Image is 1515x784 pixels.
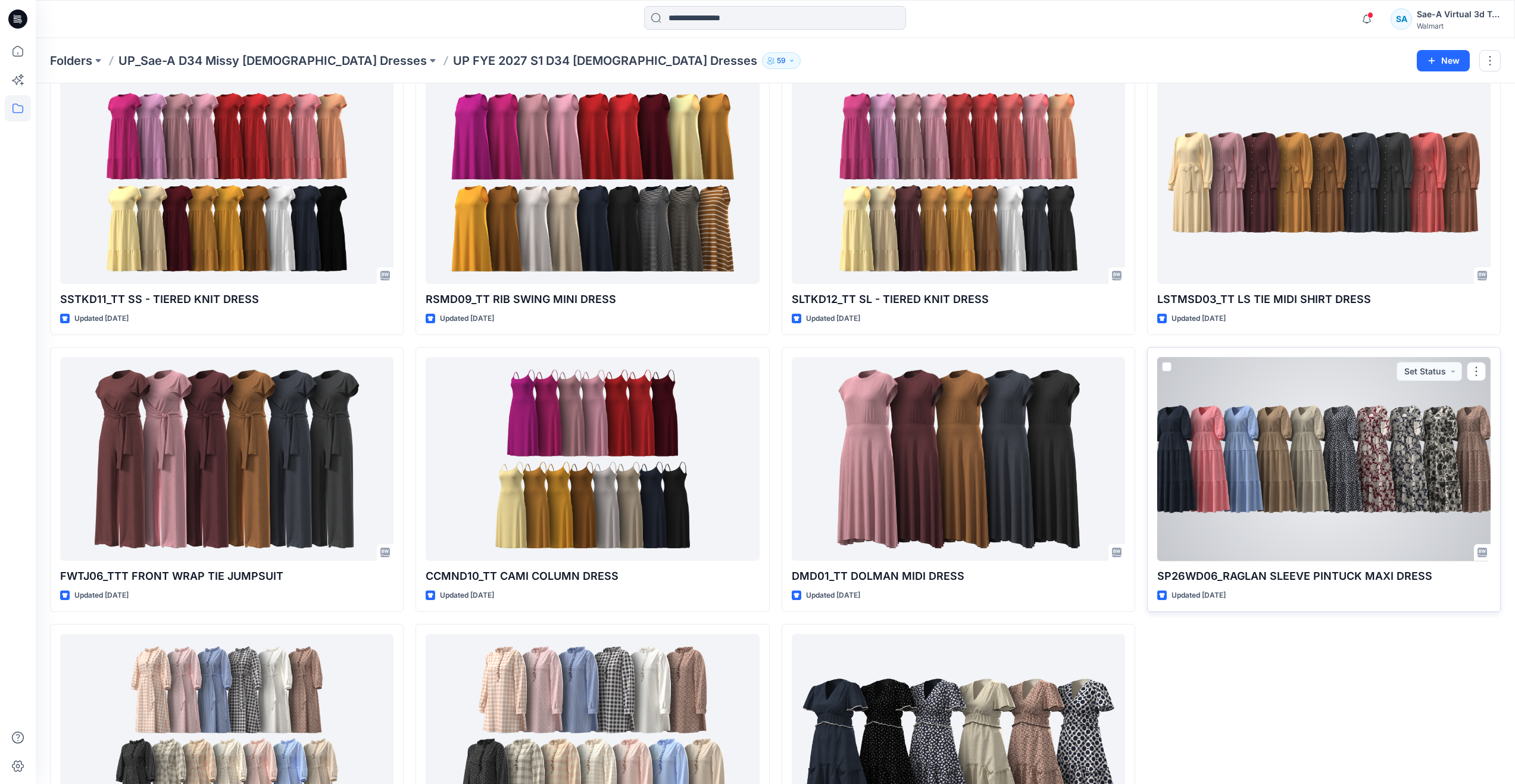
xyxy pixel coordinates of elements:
p: Updated [DATE] [806,313,860,325]
p: SSTKD11_TT SS - TIERED KNIT DRESS [60,291,393,308]
div: Walmart [1417,21,1500,30]
p: CCMND10_TT CAMI COLUMN DRESS [426,568,759,585]
p: 59 [777,54,786,67]
button: 59 [762,52,801,69]
p: SP26WD06_RAGLAN SLEEVE PINTUCK MAXI DRESS [1157,568,1491,585]
p: Updated [DATE] [1172,313,1226,325]
p: Updated [DATE] [440,313,494,325]
p: Updated [DATE] [806,589,860,602]
div: SA [1391,8,1412,30]
a: SLTKD12_TT SL - TIERED KNIT DRESS [792,80,1125,284]
a: SSTKD11_TT SS - TIERED KNIT DRESS [60,80,393,284]
p: RSMD09_TT RIB SWING MINI DRESS [426,291,759,308]
a: DMD01_TT DOLMAN MIDI DRESS [792,357,1125,561]
a: LSTMSD03_TT LS TIE MIDI SHIRT DRESS [1157,80,1491,284]
a: FWTJ06_TTT FRONT WRAP TIE JUMPSUIT [60,357,393,561]
a: CCMND10_TT CAMI COLUMN DRESS [426,357,759,561]
p: SLTKD12_TT SL - TIERED KNIT DRESS [792,291,1125,308]
a: Folders [50,52,92,69]
p: Updated [DATE] [440,589,494,602]
p: UP FYE 2027 S1 D34 [DEMOGRAPHIC_DATA] Dresses [453,52,757,69]
a: SP26WD06_RAGLAN SLEEVE PINTUCK MAXI DRESS [1157,357,1491,561]
p: LSTMSD03_TT LS TIE MIDI SHIRT DRESS [1157,291,1491,308]
p: FWTJ06_TTT FRONT WRAP TIE JUMPSUIT [60,568,393,585]
button: New [1417,50,1470,71]
div: Sae-A Virtual 3d Team [1417,7,1500,21]
p: Updated [DATE] [74,313,129,325]
p: DMD01_TT DOLMAN MIDI DRESS [792,568,1125,585]
a: RSMD09_TT RIB SWING MINI DRESS [426,80,759,284]
p: Updated [DATE] [1172,589,1226,602]
a: UP_Sae-A D34 Missy [DEMOGRAPHIC_DATA] Dresses [118,52,427,69]
p: Updated [DATE] [74,589,129,602]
